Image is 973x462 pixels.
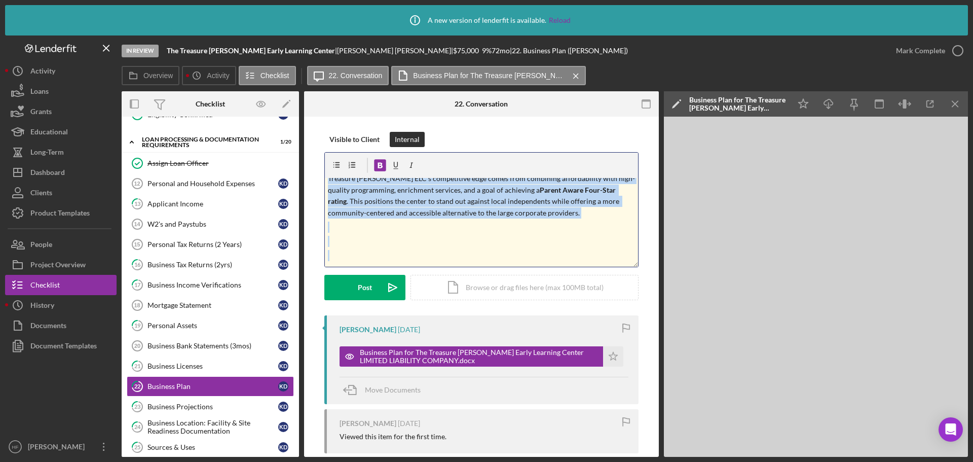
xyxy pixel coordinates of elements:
div: Business Projections [147,403,278,411]
div: Business Location: Facility & Site Readiness Documentation [147,419,278,435]
a: 17Business Income VerificationsKD [127,275,294,295]
a: 18Mortgage StatementKD [127,295,294,315]
div: Checklist [196,100,225,108]
tspan: 12 [134,181,140,187]
div: Business Bank Statements (3mos) [147,342,278,350]
div: K D [278,422,288,432]
div: Loan Processing & Documentation Requirements [142,136,266,148]
div: Business Plan for The Treasure [PERSON_NAME] Early Learning Center LIMITED LIABILITY COMPANY.docx [360,348,598,365]
div: In Review [122,45,159,57]
button: Post [324,275,405,300]
div: Business Income Verifications [147,281,278,289]
b: The Treasure [PERSON_NAME] Early Learning Center [167,46,335,55]
div: K D [278,199,288,209]
label: Activity [207,72,229,80]
div: K D [278,179,288,189]
a: 14W2's and PaystubsKD [127,214,294,234]
div: W2's and Paystubs [147,220,278,228]
div: K D [278,321,288,331]
div: [PERSON_NAME] [25,437,91,459]
div: 9 % [482,47,492,55]
div: Document Templates [30,336,97,359]
div: Mark Complete [896,41,945,61]
button: HF[PERSON_NAME] [5,437,117,457]
a: 19Personal AssetsKD [127,315,294,336]
a: 24Business Location: Facility & Site Readiness DocumentationKD [127,417,294,437]
tspan: 19 [134,322,141,329]
div: Personal and Household Expenses [147,180,278,188]
time: 2025-09-15 21:57 [398,419,420,428]
tspan: 14 [134,221,140,227]
label: Overview [143,72,173,80]
div: Sources & Uses [147,443,278,451]
div: | [167,47,337,55]
tspan: 15 [134,241,140,247]
div: K D [278,381,288,392]
div: 1 / 20 [273,139,291,145]
a: 22Business PlanKD [127,376,294,397]
tspan: 23 [134,403,140,410]
tspan: 22 [134,383,140,389]
div: K D [278,260,288,270]
iframe: Document Preview [664,117,968,457]
div: Personal Tax Returns (2 Years) [147,240,278,248]
a: 21Business LicensesKD [127,356,294,376]
div: Internal [395,132,420,147]
label: Business Plan for The Treasure [PERSON_NAME] Early Learning Center LIMITED LIABILITY COMPANY.docx [413,72,565,80]
button: Overview [122,66,179,85]
button: Checklist [239,66,296,85]
tspan: 16 [134,261,141,268]
div: K D [278,361,288,371]
label: 22. Conversation [329,72,383,80]
tspan: 24 [134,423,141,430]
tspan: 25 [134,444,140,450]
div: A new version of lenderfit is available. [402,8,571,33]
button: Mark Complete [886,41,968,61]
tspan: 17 [134,281,141,288]
a: 25Sources & UsesKD [127,437,294,457]
button: Move Documents [340,377,431,403]
button: Document Templates [5,336,117,356]
time: 2025-09-15 21:58 [398,326,420,334]
div: Business Plan for The Treasure [PERSON_NAME] Early Learning Center LIMITED LIABILITY COMPANY.docx [689,96,785,112]
div: Open Intercom Messenger [939,417,963,442]
text: HF [12,444,19,450]
a: Eligibility ConfirmedKD [127,104,294,125]
button: 22. Conversation [307,66,389,85]
a: 12Personal and Household ExpensesKD [127,173,294,194]
a: 15Personal Tax Returns (2 Years)KD [127,234,294,255]
div: K D [278,300,288,310]
a: Assign Loan Officer [127,153,294,173]
div: K D [278,442,288,452]
button: Activity [182,66,236,85]
button: Business Plan for The Treasure [PERSON_NAME] Early Learning Center LIMITED LIABILITY COMPANY.docx [391,66,586,85]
